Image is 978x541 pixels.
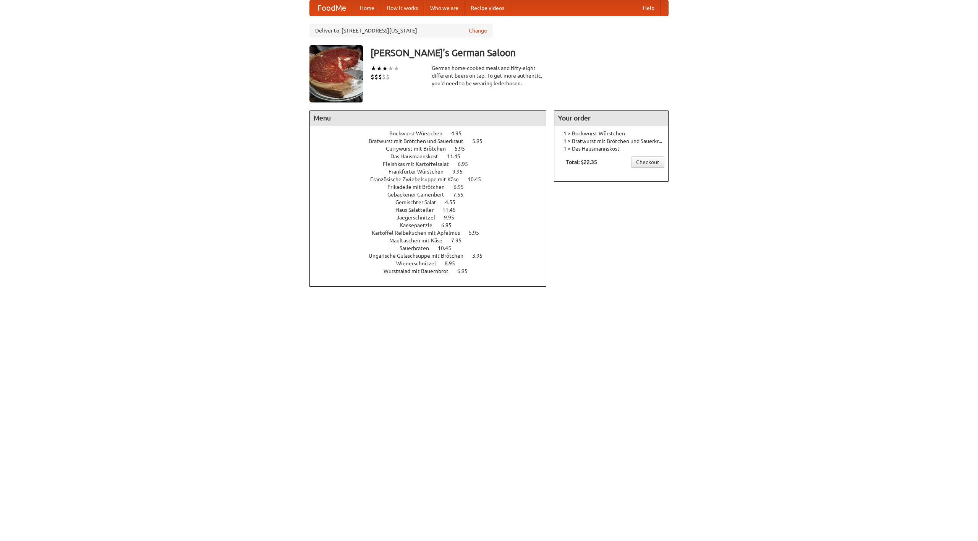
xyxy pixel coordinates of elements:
a: Recipe videos [465,0,510,16]
a: How it works [381,0,424,16]
span: Fleishkas mit Kartoffelsalat [383,161,457,167]
span: 5.95 [472,138,490,144]
span: 7.95 [451,237,469,244]
span: 5.95 [469,230,487,236]
a: Frikadelle mit Brötchen 6.95 [387,184,478,190]
li: ★ [388,64,393,73]
span: 10.45 [438,245,459,251]
div: Deliver to: [STREET_ADDRESS][US_STATE] [309,24,493,37]
li: $ [386,73,390,81]
li: $ [382,73,386,81]
a: Französische Zwiebelsuppe mit Käse 10.45 [370,176,495,182]
li: 1 × Das Hausmannskost [558,145,664,153]
span: Kaesepaetzle [400,222,440,228]
span: Frankfurter Würstchen [389,169,451,175]
span: 9.95 [452,169,470,175]
span: Currywurst mit Brötchen [386,146,453,152]
a: Sauerbraten 10.45 [400,245,465,251]
span: 6.95 [441,222,459,228]
h4: Menu [310,110,546,126]
h4: Your order [554,110,668,126]
span: Ungarische Gulaschsuppe mit Brötchen [369,253,471,259]
span: 5.95 [455,146,473,152]
li: ★ [376,64,382,73]
a: Home [354,0,381,16]
span: Kartoffel Reibekuchen mit Apfelmus [372,230,468,236]
span: 4.95 [451,130,469,136]
h3: [PERSON_NAME]'s German Saloon [371,45,669,60]
a: Gemischter Salat 4.55 [395,199,470,205]
span: Bratwurst mit Brötchen und Sauerkraut [369,138,471,144]
a: Bockwurst Würstchen 4.95 [389,130,476,136]
li: 1 × Bratwurst mit Brötchen und Sauerkraut [558,137,664,145]
li: $ [371,73,374,81]
a: Bratwurst mit Brötchen und Sauerkraut 5.95 [369,138,497,144]
span: Haus Salatteller [395,207,441,213]
a: Currywurst mit Brötchen 5.95 [386,146,479,152]
span: 4.55 [445,199,463,205]
span: 10.45 [468,176,489,182]
div: German home-cooked meals and fifty-eight different beers on tap. To get more authentic, you'd nee... [432,64,546,87]
li: ★ [382,64,388,73]
li: ★ [393,64,399,73]
span: Sauerbraten [400,245,437,251]
span: Bockwurst Würstchen [389,130,450,136]
span: 3.95 [472,253,490,259]
span: 9.95 [444,214,462,221]
b: Total: $22.35 [566,159,597,165]
span: 6.95 [453,184,471,190]
a: Kartoffel Reibekuchen mit Apfelmus 5.95 [372,230,493,236]
span: 11.45 [442,207,463,213]
a: Checkout [631,156,664,168]
span: Jaegerschnitzel [397,214,443,221]
span: Französische Zwiebelsuppe mit Käse [370,176,466,182]
a: Kaesepaetzle 6.95 [400,222,466,228]
span: 6.95 [458,161,476,167]
li: 1 × Bockwurst Würstchen [558,130,664,137]
a: Gebackener Camenbert 7.55 [387,192,478,198]
a: Jaegerschnitzel 9.95 [397,214,468,221]
a: Haus Salatteller 11.45 [395,207,470,213]
span: 8.95 [445,260,463,266]
a: Das Hausmannskost 11.45 [390,153,474,159]
li: $ [378,73,382,81]
a: Wurstsalad mit Bauernbrot 6.95 [384,268,482,274]
a: Frankfurter Würstchen 9.95 [389,169,477,175]
span: 6.95 [457,268,475,274]
a: Change [469,27,487,34]
span: Frikadelle mit Brötchen [387,184,452,190]
a: Maultaschen mit Käse 7.95 [389,237,476,244]
a: Who we are [424,0,465,16]
span: 11.45 [447,153,468,159]
a: Wienerschnitzel 8.95 [396,260,469,266]
span: 7.55 [453,192,471,198]
span: Maultaschen mit Käse [389,237,450,244]
a: Ungarische Gulaschsuppe mit Brötchen 3.95 [369,253,497,259]
span: Das Hausmannskost [390,153,446,159]
span: Gebackener Camenbert [387,192,452,198]
a: FoodMe [310,0,354,16]
li: ★ [371,64,376,73]
span: Gemischter Salat [395,199,444,205]
li: $ [374,73,378,81]
a: Help [637,0,661,16]
a: Fleishkas mit Kartoffelsalat 6.95 [383,161,482,167]
img: angular.jpg [309,45,363,102]
span: Wurstsalad mit Bauernbrot [384,268,456,274]
span: Wienerschnitzel [396,260,444,266]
